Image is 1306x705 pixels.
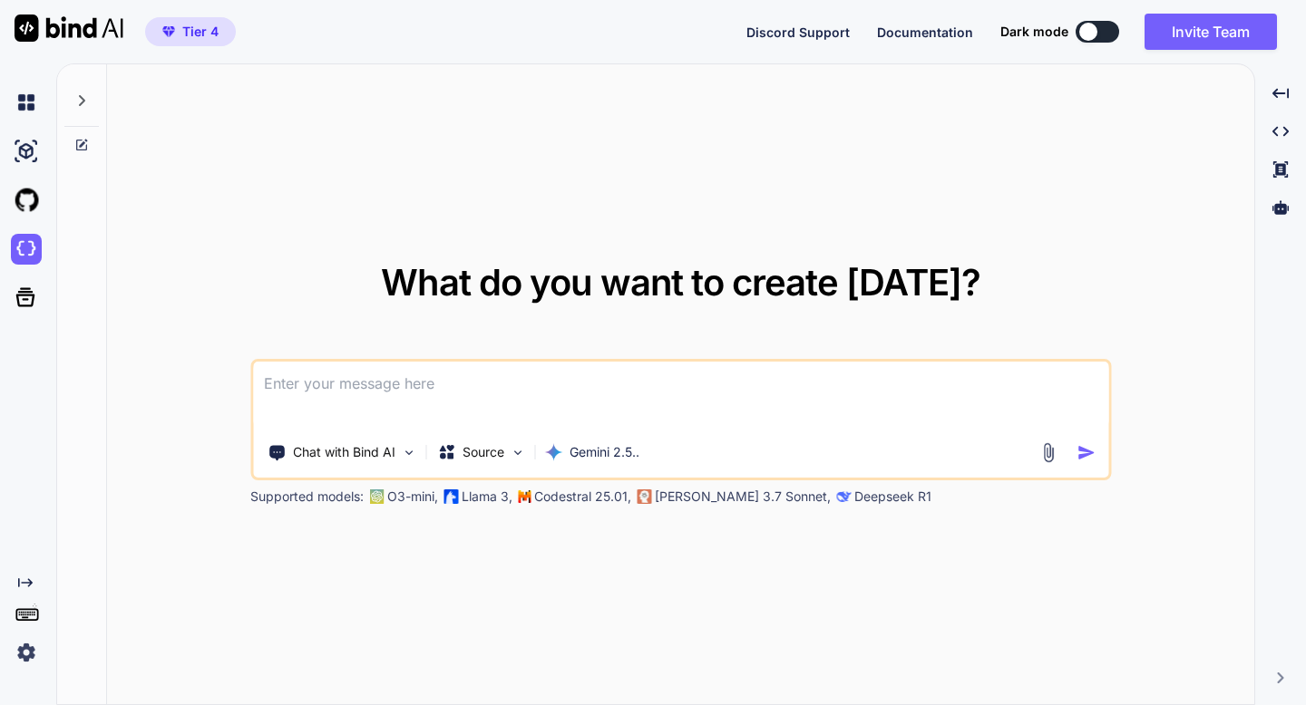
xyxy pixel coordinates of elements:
[11,87,42,118] img: chat
[570,443,639,461] p: Gemini 2.5..
[162,26,175,37] img: premium
[11,234,42,265] img: darkCloudIdeIcon
[11,637,42,668] img: settings
[637,489,651,504] img: claude
[443,489,458,504] img: Llama2
[1000,23,1068,41] span: Dark mode
[746,24,850,40] span: Discord Support
[381,260,980,304] span: What do you want to create [DATE]?
[1077,443,1096,462] img: icon
[510,445,525,460] img: Pick Models
[11,185,42,216] img: githubLight
[877,23,973,42] button: Documentation
[854,488,931,506] p: Deepseek R1
[293,443,395,461] p: Chat with Bind AI
[250,488,364,506] p: Supported models:
[387,488,438,506] p: O3-mini,
[182,23,219,41] span: Tier 4
[15,14,123,42] img: Bind AI
[369,489,384,504] img: GPT-4
[836,489,851,504] img: claude
[746,23,850,42] button: Discord Support
[518,490,531,503] img: Mistral-AI
[462,488,512,506] p: Llama 3,
[544,443,562,461] img: Gemini 2.5 Pro
[463,443,504,461] p: Source
[1038,442,1058,463] img: attachment
[655,488,831,506] p: [PERSON_NAME] 3.7 Sonnet,
[877,24,973,40] span: Documentation
[11,136,42,167] img: ai-studio
[401,445,416,460] img: Pick Tools
[145,17,236,46] button: premiumTier 4
[1145,14,1277,50] button: Invite Team
[534,488,631,506] p: Codestral 25.01,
